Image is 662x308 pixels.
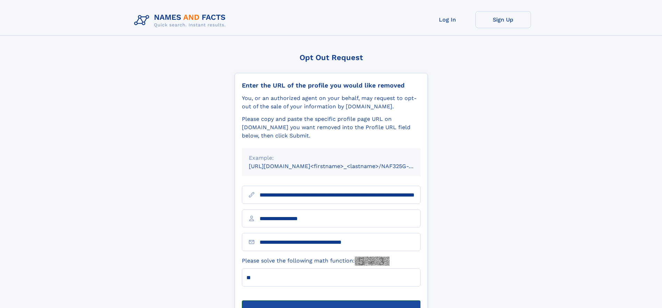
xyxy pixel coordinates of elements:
[242,115,420,140] div: Please copy and paste the specific profile page URL on [DOMAIN_NAME] you want removed into the Pr...
[420,11,475,28] a: Log In
[249,154,414,162] div: Example:
[242,257,390,266] label: Please solve the following math function:
[131,11,231,30] img: Logo Names and Facts
[235,53,428,62] div: Opt Out Request
[475,11,531,28] a: Sign Up
[242,82,420,89] div: Enter the URL of the profile you would like removed
[242,94,420,111] div: You, or an authorized agent on your behalf, may request to opt-out of the sale of your informatio...
[249,163,434,169] small: [URL][DOMAIN_NAME]<firstname>_<lastname>/NAF325G-xxxxxxxx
